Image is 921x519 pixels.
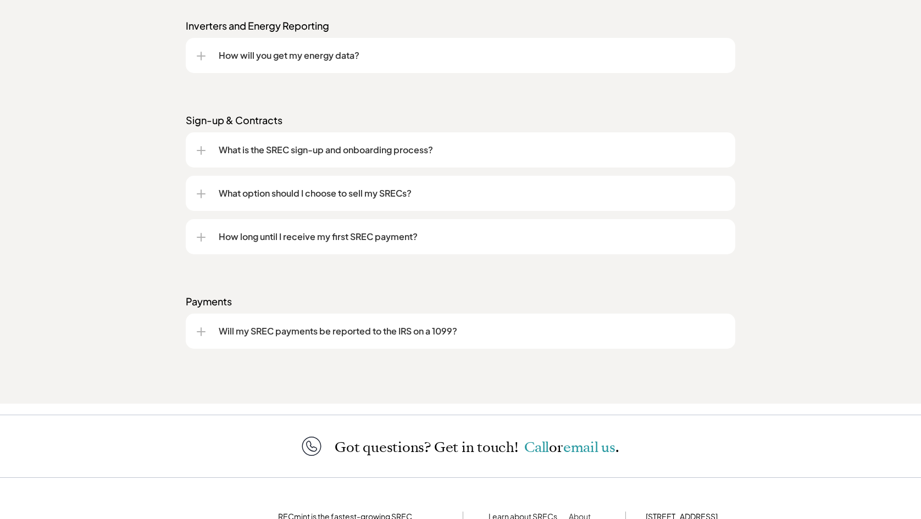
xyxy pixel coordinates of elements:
p: Payments [186,295,735,308]
a: email us [563,438,615,457]
p: What is the SREC sign-up and onboarding process? [219,143,724,157]
a: Call [524,438,549,457]
p: Sign-up & Contracts [186,114,735,127]
p: Inverters and Energy Reporting [186,19,735,32]
span: or [549,438,563,457]
p: How long until I receive my first SREC payment? [219,230,724,243]
p: Got questions? Get in touch! [335,440,619,455]
p: What option should I choose to sell my SRECs? [219,187,724,200]
p: How will you get my energy data? [219,49,724,62]
span: . [615,438,619,457]
p: Will my SREC payments be reported to the IRS on a 1099? [219,325,724,338]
